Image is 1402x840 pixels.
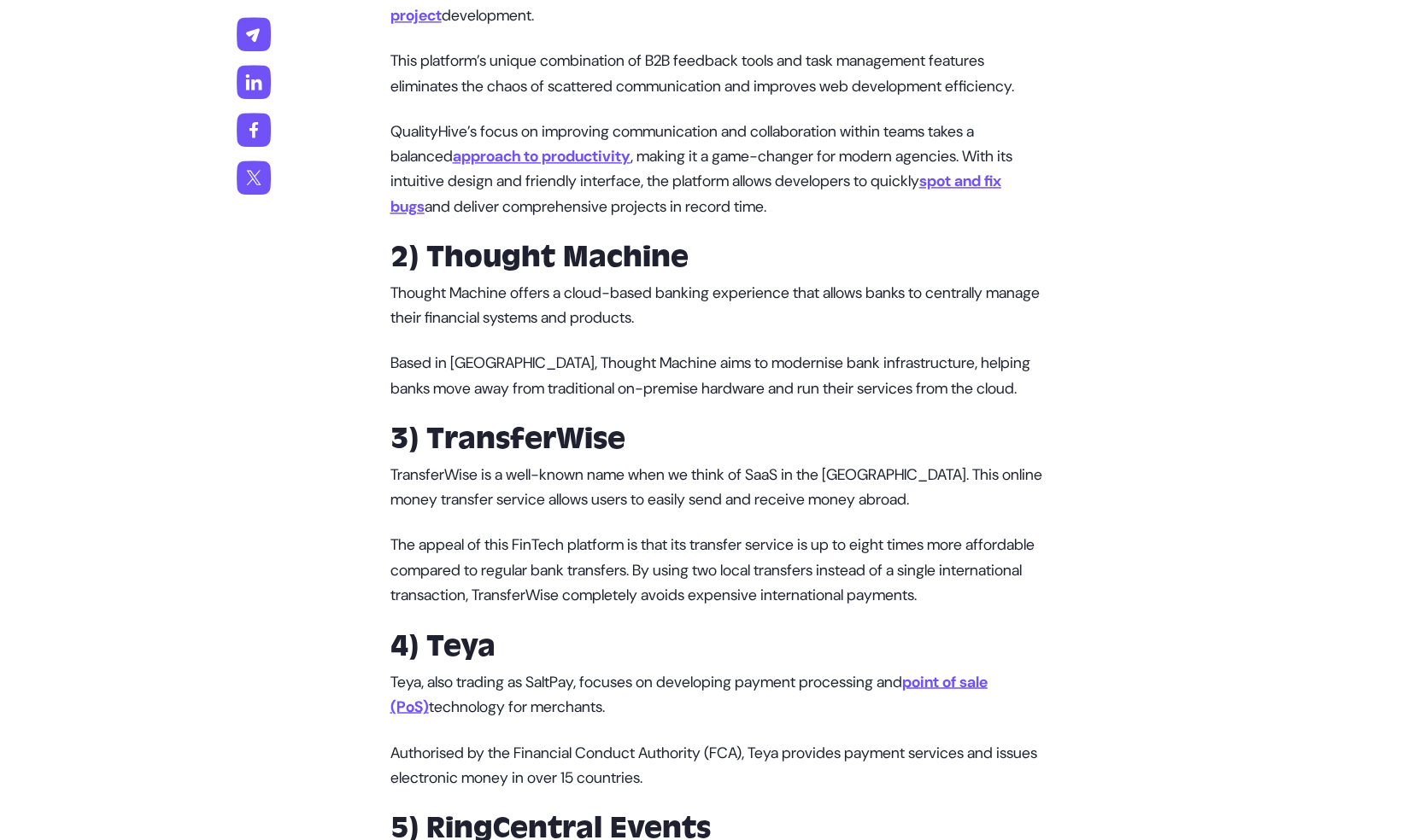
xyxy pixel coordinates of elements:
strong: 3) TransferWise [390,420,625,458]
p: Teya, also trading as SaltPay, focuses on developing payment processing and technology for mercha... [390,669,1047,720]
a: spot and fix bugs [390,171,1001,216]
p: The appeal of this FinTech platform is that its transfer service is up to eight times more afford... [390,533,1047,608]
iframe: LiveChat chat widget [1322,760,1393,831]
p: Thought Machine offers a cloud-based banking experience that allows banks to centrally manage the... [390,281,1047,331]
p: TransferWise is a well-known name when we think of SaaS in the [GEOGRAPHIC_DATA]. This online mon... [390,463,1047,513]
strong: 4) Teya [390,627,496,664]
p: This platform’s unique combination of B2B feedback tools and task management features eliminates ... [390,49,1047,99]
a: approach to productivity [453,146,631,166]
p: Authorised by the Financial Conduct Authority (FCA), Teya provides payment services and issues el... [390,740,1047,790]
p: Based in [GEOGRAPHIC_DATA], Thought Machine aims to modernise bank infrastructure, helping banks ... [390,351,1047,401]
p: QualityHive’s focus on improving communication and collaboration within teams takes a balanced , ... [390,120,1047,219]
strong: 2) Thought Machine [390,238,689,276]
